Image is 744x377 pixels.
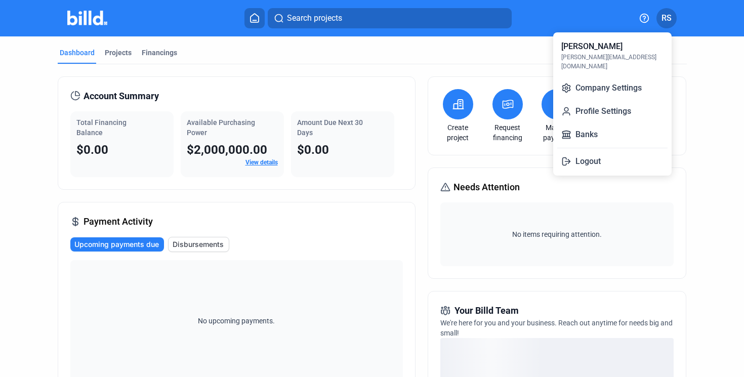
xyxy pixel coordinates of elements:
[557,124,668,145] button: Banks
[557,151,668,172] button: Logout
[557,101,668,121] button: Profile Settings
[557,78,668,98] button: Company Settings
[561,40,623,53] div: [PERSON_NAME]
[561,53,664,71] div: [PERSON_NAME][EMAIL_ADDRESS][DOMAIN_NAME]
